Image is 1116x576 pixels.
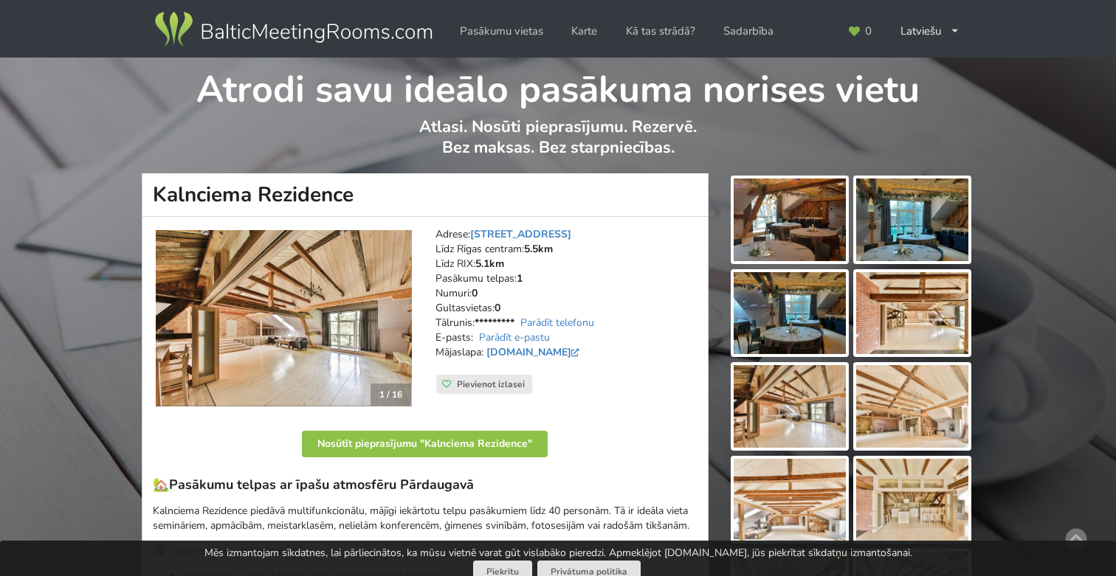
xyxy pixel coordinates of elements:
[153,476,697,493] h3: 🏡
[472,286,478,300] strong: 0
[152,9,435,50] img: Baltic Meeting Rooms
[561,17,607,46] a: Karte
[713,17,784,46] a: Sadarbība
[142,117,974,173] p: Atlasi. Nosūti pieprasījumu. Rezervē. Bez maksas. Bez starpniecības.
[890,17,971,46] div: Latviešu
[486,345,583,359] a: [DOMAIN_NAME]
[495,301,500,315] strong: 0
[734,272,846,355] img: Kalnciema Rezidence | Rīga | Pasākumu vieta - galerijas bilde
[856,459,968,541] img: Kalnciema Rezidence | Rīga | Pasākumu vieta - galerijas bilde
[449,17,554,46] a: Pasākumu vietas
[470,227,571,241] a: [STREET_ADDRESS]
[734,365,846,448] img: Kalnciema Rezidence | Rīga | Pasākumu vieta - galerijas bilde
[169,476,474,493] strong: Pasākumu telpas ar īpašu atmosfēru Pārdaugavā
[734,178,846,261] img: Kalnciema Rezidence | Rīga | Pasākumu vieta - galerijas bilde
[156,230,412,407] img: Neierastas vietas | Rīga | Kalnciema Rezidence
[371,384,411,406] div: 1 / 16
[856,272,968,355] img: Kalnciema Rezidence | Rīga | Pasākumu vieta - galerijas bilde
[142,173,709,217] h1: Kalnciema Rezidence
[457,378,525,390] span: Pievienot izlasei
[856,365,968,448] img: Kalnciema Rezidence | Rīga | Pasākumu vieta - galerijas bilde
[142,58,974,114] h1: Atrodi savu ideālo pasākuma norises vietu
[479,330,550,344] a: Parādīt e-pastu
[302,431,548,457] button: Nosūtīt pieprasījumu "Kalnciema Rezidence"
[616,17,706,46] a: Kā tas strādā?
[435,227,697,375] address: Adrese: Līdz Rīgas centram: Līdz RIX: Pasākumu telpas: Numuri: Gultasvietas: Tālrunis: E-pasts: M...
[153,504,697,533] p: Kalnciema Rezidence piedāvā multifunkcionālu, mājīgi iekārtotu telpu pasākumiem līdz 40 personām....
[734,459,846,541] img: Kalnciema Rezidence | Rīga | Pasākumu vieta - galerijas bilde
[520,316,594,330] a: Parādīt telefonu
[524,242,553,256] strong: 5.5km
[156,230,412,407] a: Neierastas vietas | Rīga | Kalnciema Rezidence 1 / 16
[517,271,523,285] strong: 1
[865,26,872,37] span: 0
[475,257,504,271] strong: 5.1km
[856,178,968,261] img: Kalnciema Rezidence | Rīga | Pasākumu vieta - galerijas bilde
